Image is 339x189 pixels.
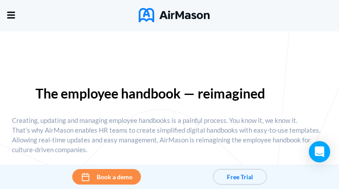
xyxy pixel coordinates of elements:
button: Free Trial [213,169,267,185]
button: Book a demo [72,169,141,185]
div: Open Intercom Messenger [309,141,330,162]
p: Creating, updating and managing employee handbooks is a painful process. You know it, we know it.... [12,115,327,154]
p: The employee handbook — reimagined [35,86,303,101]
img: AirMason Logo [139,8,210,22]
